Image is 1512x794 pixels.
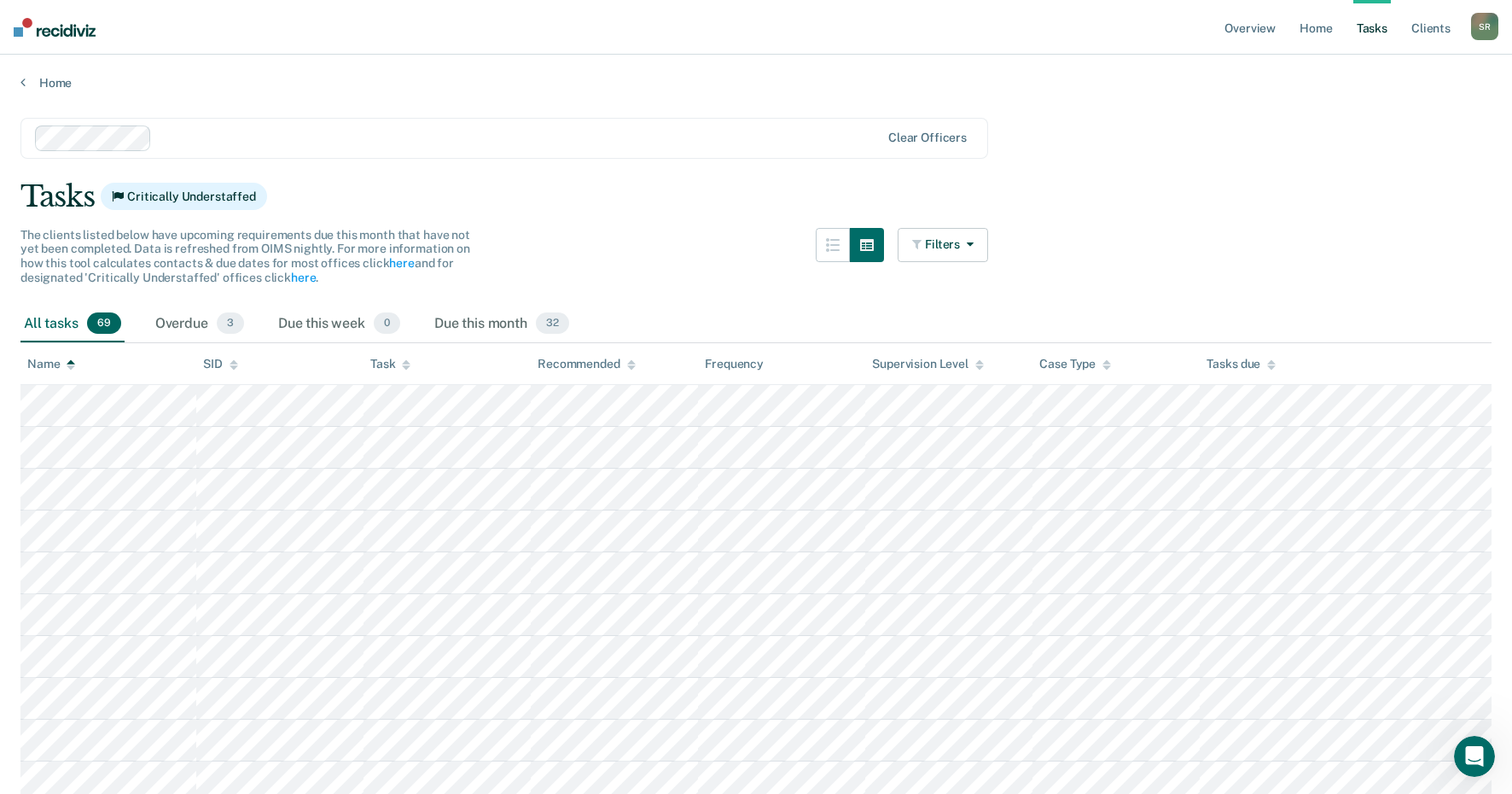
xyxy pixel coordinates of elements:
[1039,357,1111,371] div: Case Type
[872,357,984,371] div: Supervision Level
[538,357,635,371] div: Recommended
[536,312,569,335] span: 32
[705,357,764,371] div: Frequency
[217,312,244,335] span: 3
[203,357,238,371] div: SID
[101,183,267,210] span: Critically Understaffed
[87,312,121,335] span: 69
[370,357,410,371] div: Task
[1471,13,1498,40] div: S R
[14,18,96,37] img: Recidiviz
[152,306,247,343] div: Overdue3
[275,306,404,343] div: Due this week0
[291,271,316,284] a: here
[20,75,1492,90] a: Home
[1454,736,1495,777] iframe: Intercom live chat
[20,179,1492,214] div: Tasks
[898,228,988,262] button: Filters
[374,312,400,335] span: 0
[431,306,573,343] div: Due this month32
[1207,357,1276,371] div: Tasks due
[888,131,967,145] div: Clear officers
[20,306,125,343] div: All tasks69
[389,256,414,270] a: here
[1471,13,1498,40] button: SR
[20,228,470,284] span: The clients listed below have upcoming requirements due this month that have not yet been complet...
[27,357,75,371] div: Name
